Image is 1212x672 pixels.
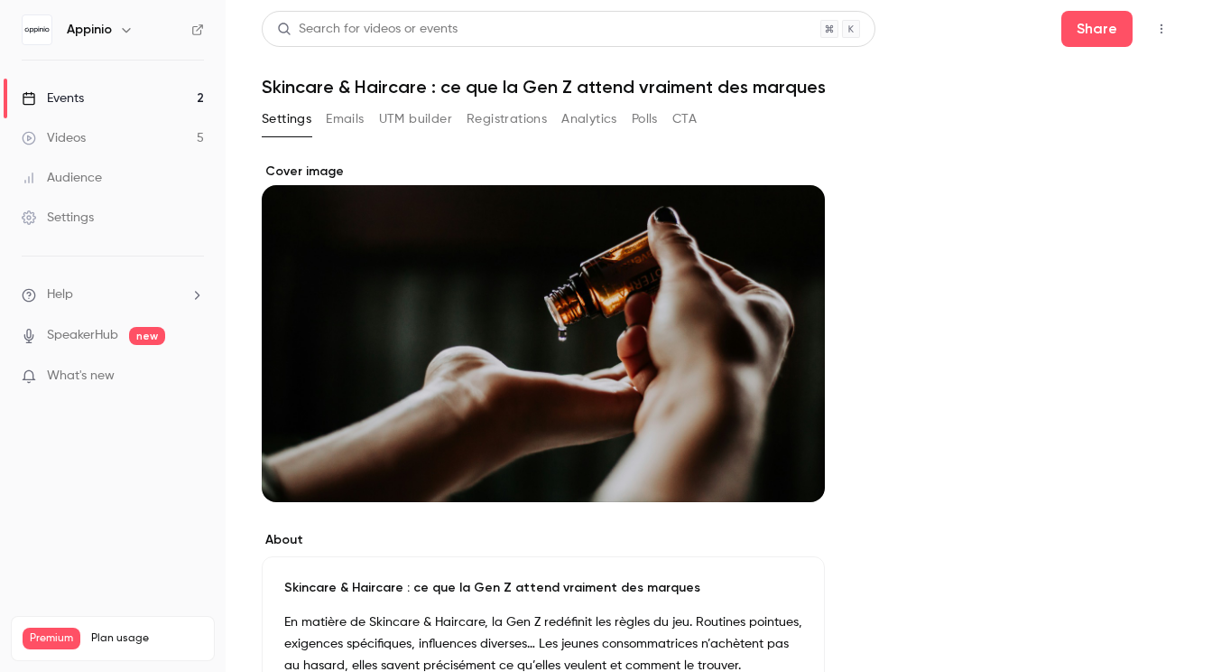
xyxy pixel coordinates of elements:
p: Skincare & Haircare : ce que la Gen Z attend vraiment des marques [284,579,802,597]
h6: Appinio [67,21,112,39]
label: About [262,531,825,549]
span: What's new [47,367,115,386]
span: new [129,327,165,345]
button: Emails [326,105,364,134]
div: Events [22,89,84,107]
span: Help [47,285,73,304]
button: Settings [262,105,311,134]
div: Audience [22,169,102,187]
li: help-dropdown-opener [22,285,204,304]
div: Search for videos or events [277,20,458,39]
img: Appinio [23,15,51,44]
section: Cover image [262,163,825,502]
button: Share [1061,11,1133,47]
h1: Skincare & Haircare : ce que la Gen Z attend vraiment des marques [262,76,1176,98]
button: CTA [672,105,697,134]
div: Videos [22,129,86,147]
button: UTM builder [379,105,452,134]
span: Plan usage [91,631,203,646]
button: Polls [632,105,658,134]
span: Premium [23,628,80,649]
iframe: Noticeable Trigger [182,369,204,385]
div: Settings [22,209,94,227]
a: SpeakerHub [47,326,118,345]
button: Analytics [561,105,617,134]
label: Cover image [262,163,825,181]
button: Registrations [467,105,547,134]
